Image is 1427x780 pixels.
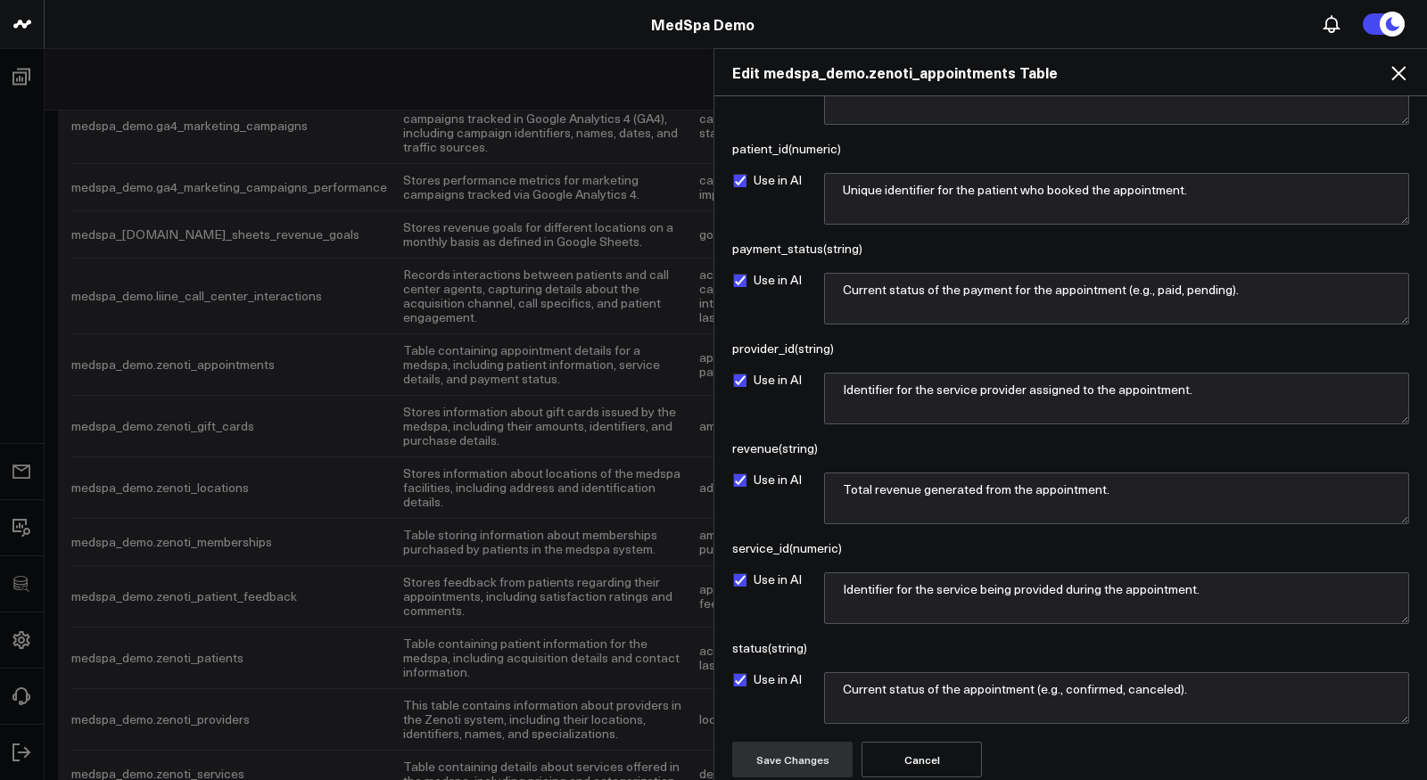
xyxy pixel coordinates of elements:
label: Use in AI [732,373,802,387]
textarea: Identifier for the service being provided during the appointment. [824,572,1409,624]
div: provider_id ( string ) [732,342,1409,355]
div: revenue ( string ) [732,442,1409,455]
textarea: Current status of the payment for the appointment (e.g., paid, pending). [824,273,1409,324]
button: Save Changes [732,742,853,777]
textarea: Unique identifier for the patient who booked the appointment. [824,173,1409,225]
div: payment_status ( string ) [732,242,1409,255]
a: MedSpa Demo [651,14,755,34]
div: status ( string ) [732,642,1409,654]
textarea: Identifier for the service provider assigned to the appointment. [824,373,1409,424]
textarea: Identifier for the location where the appointment takes place. [824,73,1409,125]
label: Use in AI [732,572,802,587]
div: patient_id ( numeric ) [732,143,1409,155]
label: Use in AI [732,472,802,487]
button: Cancel [862,742,982,777]
label: Use in AI [732,273,802,287]
textarea: Total revenue generated from the appointment. [824,472,1409,524]
label: Use in AI [732,672,802,686]
h2: Edit medspa_demo.zenoti_appointments Table [732,62,1409,82]
div: service_id ( numeric ) [732,542,1409,554]
textarea: Current status of the appointment (e.g., confirmed, canceled). [824,672,1409,724]
label: Use in AI [732,173,802,187]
